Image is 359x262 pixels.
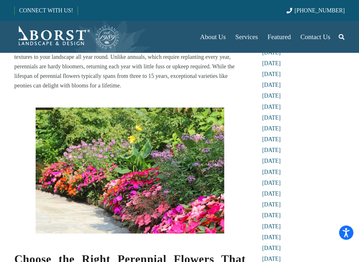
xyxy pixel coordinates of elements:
[300,33,330,41] span: Contact Us
[287,7,345,14] a: [PHONE_NUMBER]
[263,21,295,53] a: Featured
[231,21,263,53] a: Services
[294,7,345,14] span: [PHONE_NUMBER]
[262,201,280,208] a: [DATE]
[262,147,280,153] a: [DATE]
[15,3,77,18] a: CONNECT WITH US!
[262,104,280,110] a: [DATE]
[262,125,280,132] a: [DATE]
[262,71,280,77] a: [DATE]
[262,169,280,175] a: [DATE]
[262,234,280,240] a: [DATE]
[262,136,280,142] a: [DATE]
[262,158,280,164] a: [DATE]
[262,223,280,230] a: [DATE]
[235,33,258,41] span: Services
[262,82,280,88] a: [DATE]
[296,21,335,53] a: Contact Us
[262,212,280,218] a: [DATE]
[14,43,245,90] p: Introducing perennials into your garden not only injects vibrant color but also introduces captiv...
[14,24,120,50] a: Borst-Logo
[262,256,280,262] a: [DATE]
[335,29,348,45] a: Search
[262,93,280,99] a: [DATE]
[200,33,226,41] span: About Us
[195,21,231,53] a: About Us
[36,107,224,233] img: perennial-flowers
[267,33,291,41] span: Featured
[262,49,280,56] a: [DATE]
[262,60,280,66] a: [DATE]
[262,180,280,186] a: [DATE]
[262,190,280,197] a: [DATE]
[262,114,280,121] a: [DATE]
[262,245,280,251] a: [DATE]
